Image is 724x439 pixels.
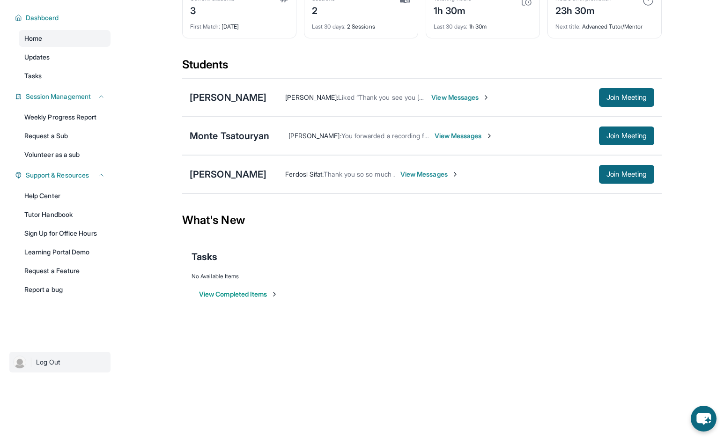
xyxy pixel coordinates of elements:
[19,244,111,260] a: Learning Portal Demo
[451,171,459,178] img: Chevron-Right
[24,52,50,62] span: Updates
[19,109,111,126] a: Weekly Progress Report
[486,132,493,140] img: Chevron-Right
[434,17,532,30] div: 1h 30m
[190,17,288,30] div: [DATE]
[599,126,654,145] button: Join Meeting
[691,406,717,432] button: chat-button
[182,57,662,78] div: Students
[555,23,581,30] span: Next title :
[341,132,511,140] span: You forwarded a recording from Your business Instagram
[599,88,654,107] button: Join Meeting
[19,146,111,163] a: Volunteer as a sub
[19,187,111,204] a: Help Center
[13,356,26,369] img: user-img
[285,93,338,101] span: [PERSON_NAME] :
[19,262,111,279] a: Request a Feature
[19,127,111,144] a: Request a Sub
[26,13,59,22] span: Dashboard
[434,23,467,30] span: Last 30 days :
[599,165,654,184] button: Join Meeting
[435,131,493,141] span: View Messages
[312,23,346,30] span: Last 30 days :
[192,250,217,263] span: Tasks
[434,2,471,17] div: 1h 30m
[288,132,341,140] span: [PERSON_NAME] :
[312,17,410,30] div: 2 Sessions
[19,225,111,242] a: Sign Up for Office Hours
[26,171,89,180] span: Support & Resources
[19,30,111,47] a: Home
[285,170,324,178] span: Ferdosi Sifat :
[182,200,662,241] div: What's New
[19,67,111,84] a: Tasks
[190,23,220,30] span: First Match :
[338,93,440,101] span: Liked “Thank you see you [DATE]”
[19,49,111,66] a: Updates
[192,273,652,280] div: No Available Items
[30,357,32,368] span: |
[190,91,266,104] div: [PERSON_NAME]
[312,2,335,17] div: 2
[9,352,111,372] a: |Log Out
[482,94,490,101] img: Chevron-Right
[324,170,395,178] span: Thank you so so much .
[22,92,105,101] button: Session Management
[22,13,105,22] button: Dashboard
[555,17,654,30] div: Advanced Tutor/Mentor
[190,168,266,181] div: [PERSON_NAME]
[400,170,459,179] span: View Messages
[606,133,647,139] span: Join Meeting
[606,171,647,177] span: Join Meeting
[199,290,278,299] button: View Completed Items
[555,2,612,17] div: 23h 30m
[19,206,111,223] a: Tutor Handbook
[24,71,42,81] span: Tasks
[36,357,60,367] span: Log Out
[606,95,647,100] span: Join Meeting
[26,92,91,101] span: Session Management
[190,2,235,17] div: 3
[22,171,105,180] button: Support & Resources
[431,93,490,102] span: View Messages
[19,281,111,298] a: Report a bug
[24,34,42,43] span: Home
[190,129,270,142] div: Monte Tsatouryan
